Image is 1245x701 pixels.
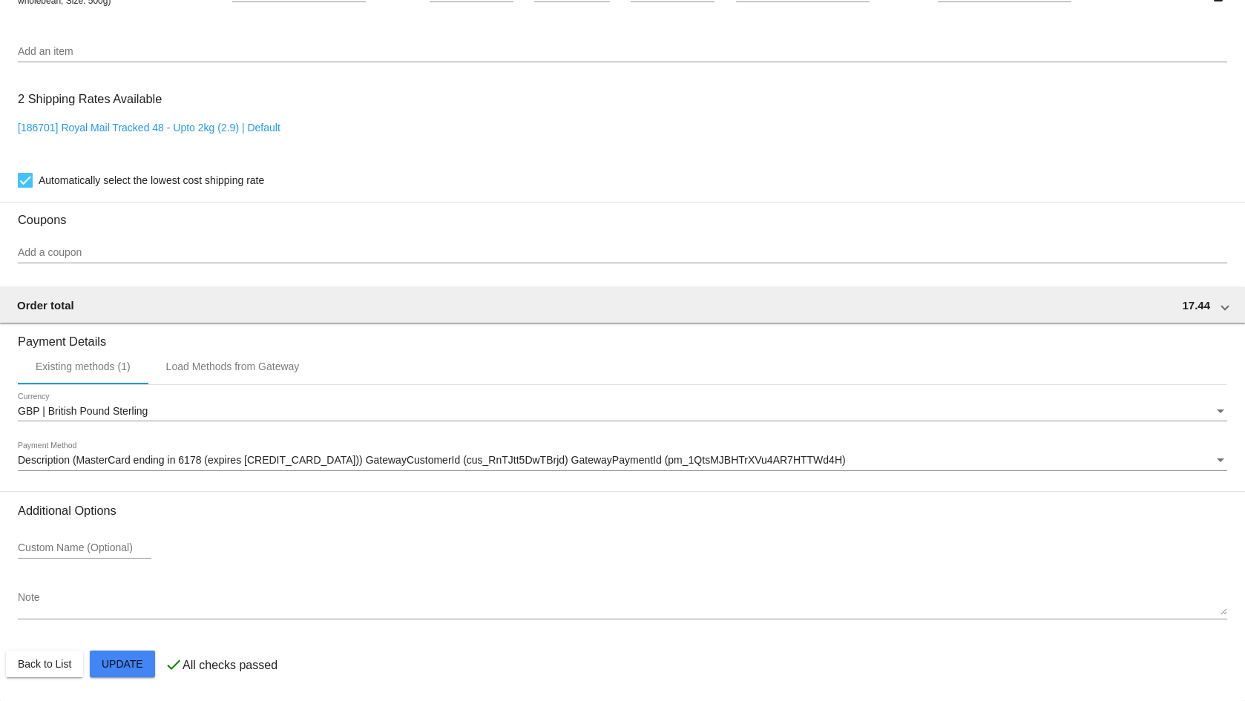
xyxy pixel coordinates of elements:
[36,361,131,372] div: Existing methods (1)
[166,361,300,372] div: Load Methods from Gateway
[102,658,143,670] span: Update
[1182,299,1210,312] span: 17.44
[18,658,71,670] span: Back to List
[18,455,1227,467] mat-select: Payment Method
[165,656,183,674] mat-icon: check
[18,247,1227,259] input: Add a coupon
[18,83,162,115] h3: 2 Shipping Rates Available
[39,171,264,189] span: Automatically select the lowest cost shipping rate
[18,405,148,417] span: GBP | British Pound Sterling
[17,299,74,312] span: Order total
[18,46,1227,58] input: Add an item
[18,504,1227,518] h3: Additional Options
[18,323,1227,349] h3: Payment Details
[6,651,83,677] button: Back to List
[18,406,1227,418] mat-select: Currency
[18,202,1227,227] h3: Coupons
[18,122,280,134] a: [186701] Royal Mail Tracked 48 - Upto 2kg (2.9) | Default
[183,659,277,672] p: All checks passed
[18,454,846,466] span: Description (MasterCard ending in 6178 (expires [CREDIT_CARD_DATA])) GatewayCustomerId (cus_RnTJt...
[90,651,155,677] button: Update
[18,542,151,554] input: Custom Name (Optional)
